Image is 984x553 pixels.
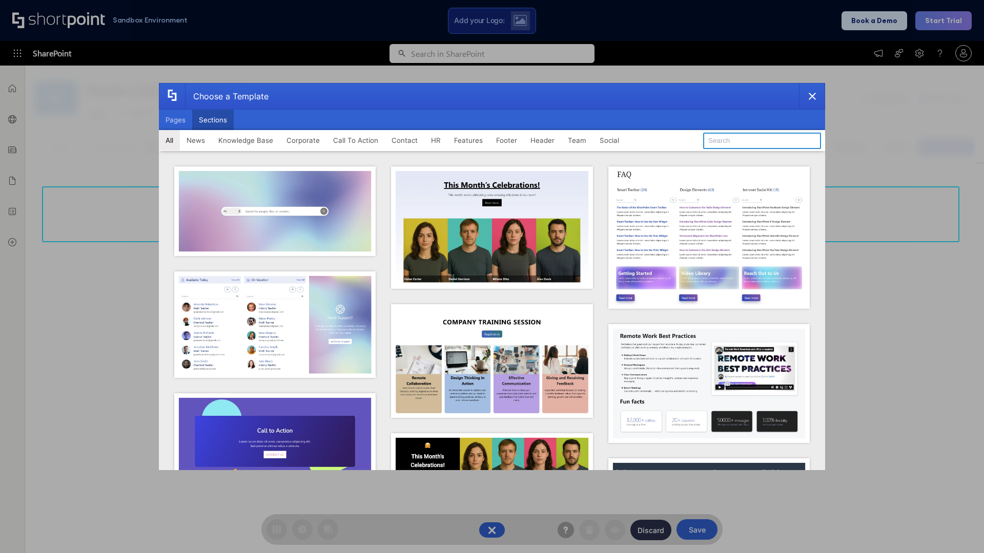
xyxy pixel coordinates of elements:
[159,110,192,130] button: Pages
[192,110,234,130] button: Sections
[489,130,524,151] button: Footer
[280,130,326,151] button: Corporate
[524,130,561,151] button: Header
[424,130,447,151] button: HR
[447,130,489,151] button: Features
[180,130,212,151] button: News
[703,133,821,149] input: Search
[159,130,180,151] button: All
[185,83,269,109] div: Choose a Template
[593,130,626,151] button: Social
[933,504,984,553] iframe: Chat Widget
[326,130,385,151] button: Call To Action
[159,83,825,470] div: template selector
[385,130,424,151] button: Contact
[212,130,280,151] button: Knowledge Base
[561,130,593,151] button: Team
